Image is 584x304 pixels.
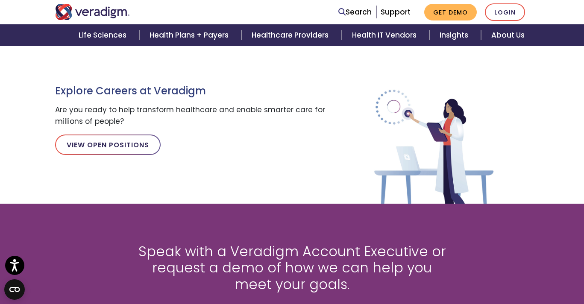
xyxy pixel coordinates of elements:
img: Veradigm logo [55,4,130,20]
a: Support [381,7,411,17]
a: Healthcare Providers [241,24,341,46]
h3: Explore Careers at Veradigm [55,85,326,97]
a: View Open Positions [55,134,161,155]
a: About Us [481,24,535,46]
a: Login [485,3,525,21]
a: Health Plans + Payers [139,24,241,46]
a: Search [338,6,372,18]
p: Are you ready to help transform healthcare and enable smarter care for millions of people? [55,104,326,127]
h2: Speak with a Veradigm Account Executive or request a demo of how we can help you meet your goals. [136,243,448,292]
a: Get Demo [424,4,477,20]
button: Open CMP widget [4,279,25,300]
a: Insights [429,24,481,46]
a: Life Sciences [68,24,139,46]
a: Health IT Vendors [342,24,429,46]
